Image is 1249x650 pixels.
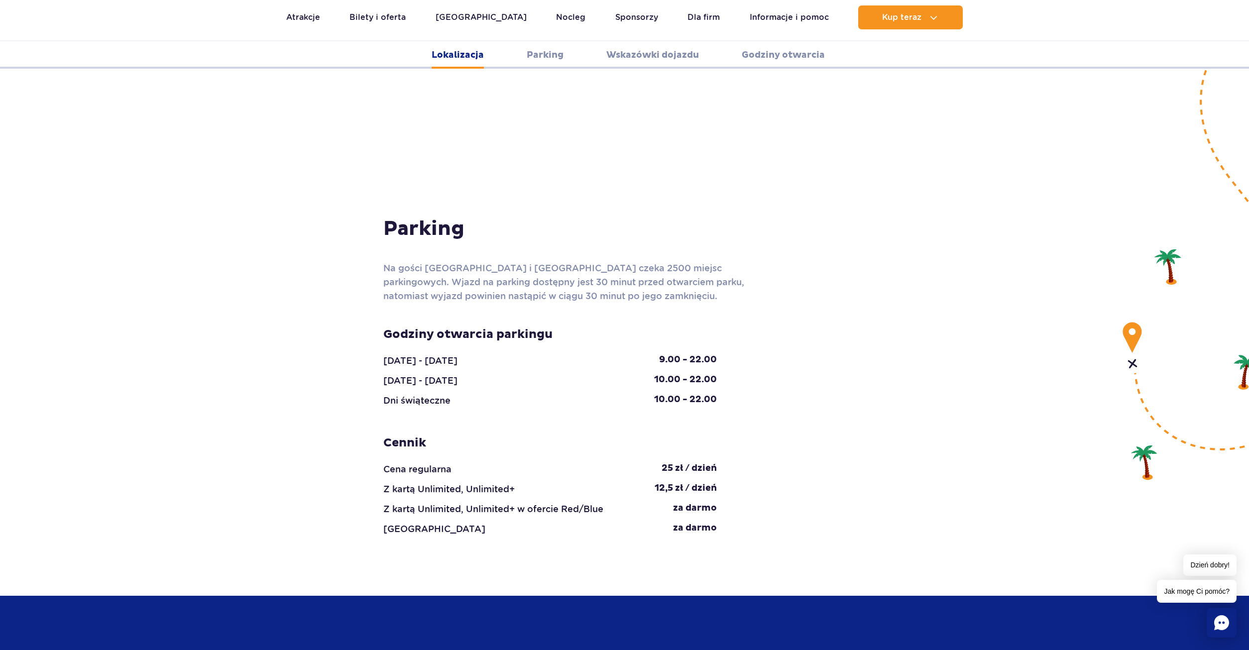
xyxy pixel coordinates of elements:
div: Z kartą Unlimited, Unlimited+ [383,482,515,496]
div: Dni świąteczne [376,394,458,408]
h3: Parking [383,217,866,241]
a: Godziny otwarcia [742,41,825,69]
div: [DATE] - [DATE] [376,354,465,368]
a: Informacje i pomoc [750,5,829,29]
a: Lokalizacja [432,41,484,69]
a: [GEOGRAPHIC_DATA] [436,5,527,29]
div: 25 zł / dzień [662,462,717,476]
div: 10.00 - 22.00 [647,374,724,388]
span: Jak mogę Ci pomóc? [1157,580,1237,603]
div: [GEOGRAPHIC_DATA] [383,522,485,536]
a: Atrakcje [286,5,320,29]
div: Cena regularna [383,462,452,476]
a: Dla firm [687,5,720,29]
a: Bilety i oferta [349,5,406,29]
div: za darmo [673,522,717,536]
h3: Cennik [383,435,717,450]
a: Parking [527,41,564,69]
a: Wskazówki dojazdu [606,41,699,69]
span: Dzień dobry! [1183,554,1237,576]
div: za darmo [673,502,717,516]
p: Na gości [GEOGRAPHIC_DATA] i [GEOGRAPHIC_DATA] czeka 2500 miejsc parkingowych. Wjazd na parking d... [383,261,757,303]
h3: Godziny otwarcia parkingu [383,327,717,342]
div: 9.00 - 22.00 [652,354,724,368]
div: 12,5 zł / dzień [655,482,717,496]
div: Chat [1207,608,1237,638]
div: Z kartą Unlimited, Unlimited+ w ofercie Red/Blue [383,502,603,516]
span: Kup teraz [882,13,921,22]
a: Sponsorzy [615,5,658,29]
a: Nocleg [556,5,585,29]
div: 10.00 - 22.00 [647,394,724,408]
button: Kup teraz [858,5,963,29]
div: [DATE] - [DATE] [376,374,465,388]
